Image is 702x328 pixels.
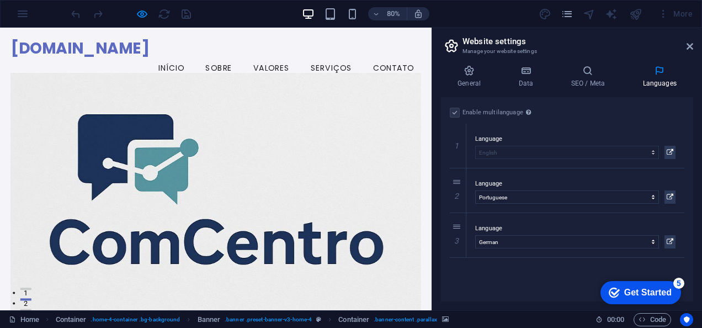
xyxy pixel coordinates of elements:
i: This element contains a background [442,316,449,322]
button: Usercentrics [680,313,693,326]
h6: Session time [595,313,625,326]
span: 00 00 [607,313,624,326]
h4: Data [502,65,554,88]
a: Contato [458,38,526,65]
h6: 80% [385,7,402,20]
a: Sobre [248,38,299,65]
a: Início [189,38,240,65]
h3: Manage your website settings [462,46,671,56]
label: Language [475,177,676,191]
span: [DOMAIN_NAME] [13,12,186,39]
h4: Languages [626,65,693,88]
div: 5 [82,2,93,13]
h2: Website settings [462,36,693,46]
button: Code [634,313,671,326]
span: : [615,315,616,324]
span: Code [639,313,666,326]
div: Get Started 5 items remaining, 0% complete [9,6,89,29]
span: . banner-content .parallax [374,313,437,326]
button: 80% [368,7,407,20]
a: Click to cancel selection. Double-click to open Pages [9,313,39,326]
i: This element is a customizable preset [316,316,321,322]
span: . home-4-container .bg-background [91,313,180,326]
label: Language [475,133,676,146]
em: 3 [449,236,465,245]
span: Click to select. Double-click to edit [56,313,87,326]
span: . banner .preset-banner-v3-home-4 [225,313,312,326]
span: Click to select. Double-click to edit [338,313,369,326]
button: pages [561,7,574,20]
h4: SEO / Meta [554,65,626,88]
em: 2 [449,192,465,200]
a: Serviços [380,38,449,65]
span: Click to select. Double-click to edit [198,313,221,326]
label: Language [475,222,676,235]
button: 1 [25,325,39,328]
i: Pages (Ctrl+Alt+S) [561,8,573,20]
a: Valores [308,38,371,65]
div: Get Started [33,12,80,22]
i: On resize automatically adjust zoom level to fit chosen device. [413,9,423,19]
h4: General [441,65,502,88]
nav: breadcrumb [56,313,449,326]
label: Enable multilanguage [462,106,534,119]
